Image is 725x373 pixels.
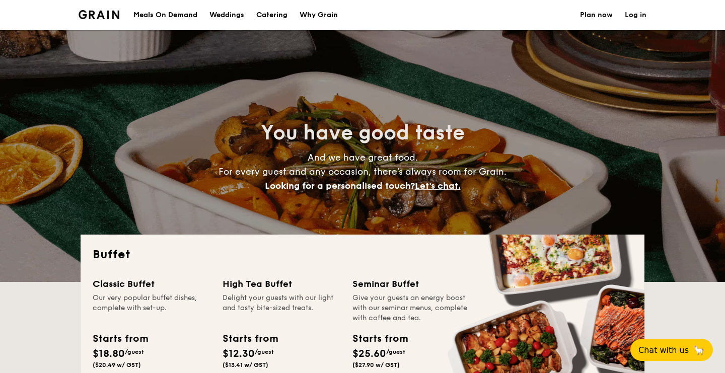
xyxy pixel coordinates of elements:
[352,348,386,360] span: $25.60
[223,361,268,368] span: ($13.41 w/ GST)
[93,247,632,263] h2: Buffet
[93,331,148,346] div: Starts from
[415,180,461,191] span: Let's chat.
[79,10,119,19] a: Logotype
[223,277,340,291] div: High Tea Buffet
[352,331,407,346] div: Starts from
[93,361,141,368] span: ($20.49 w/ GST)
[93,348,125,360] span: $18.80
[93,293,210,323] div: Our very popular buffet dishes, complete with set-up.
[265,180,415,191] span: Looking for a personalised touch?
[219,152,506,191] span: And we have great food. For every guest and any occasion, there’s always room for Grain.
[125,348,144,355] span: /guest
[693,344,705,356] span: 🦙
[255,348,274,355] span: /guest
[223,331,277,346] div: Starts from
[93,277,210,291] div: Classic Buffet
[223,293,340,323] div: Delight your guests with our light and tasty bite-sized treats.
[79,10,119,19] img: Grain
[352,277,470,291] div: Seminar Buffet
[386,348,405,355] span: /guest
[638,345,689,355] span: Chat with us
[352,293,470,323] div: Give your guests an energy boost with our seminar menus, complete with coffee and tea.
[223,348,255,360] span: $12.30
[352,361,400,368] span: ($27.90 w/ GST)
[630,339,713,361] button: Chat with us🦙
[261,121,465,145] span: You have good taste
